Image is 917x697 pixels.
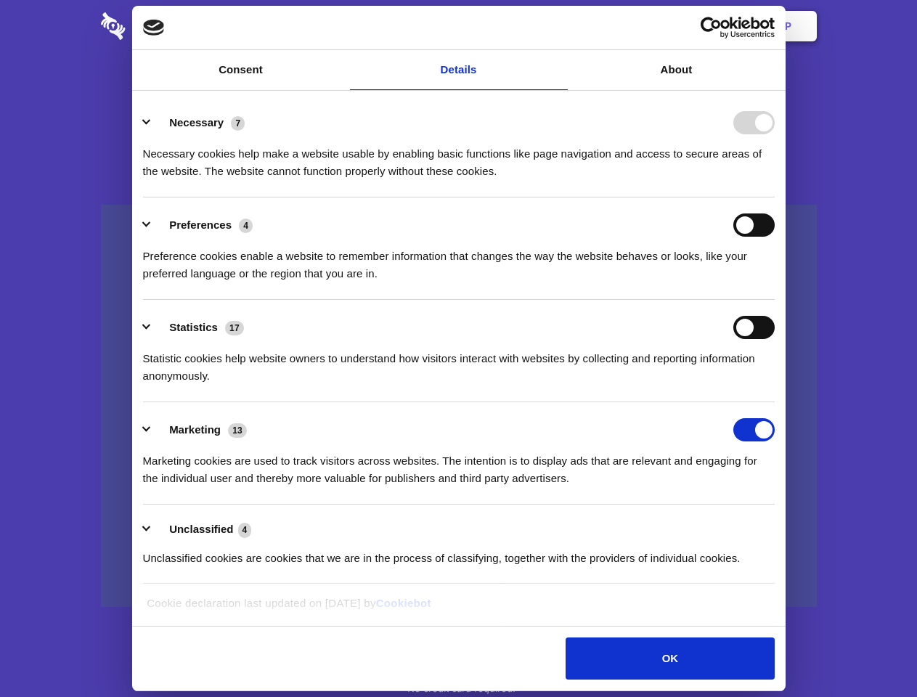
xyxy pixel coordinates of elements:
div: Preference cookies enable a website to remember information that changes the way the website beha... [143,237,775,282]
div: Cookie declaration last updated on [DATE] by [136,595,781,623]
label: Preferences [169,219,232,231]
span: 7 [231,116,245,131]
label: Necessary [169,116,224,129]
iframe: Drift Widget Chat Controller [844,624,900,680]
img: logo-wordmark-white-trans-d4663122ce5f474addd5e946df7df03e33cb6a1c49d2221995e7729f52c070b2.svg [101,12,225,40]
img: logo [143,20,165,36]
button: Preferences (4) [143,213,262,237]
div: Statistic cookies help website owners to understand how visitors interact with websites by collec... [143,339,775,385]
button: Unclassified (4) [143,521,261,539]
span: 4 [239,219,253,233]
button: OK [566,637,774,680]
a: Usercentrics Cookiebot - opens in a new window [648,17,775,38]
a: Pricing [426,4,489,49]
span: 4 [238,523,252,537]
a: Cookiebot [376,597,431,609]
a: Wistia video thumbnail [101,205,817,608]
span: 13 [228,423,247,438]
a: About [568,50,786,90]
div: Necessary cookies help make a website usable by enabling basic functions like page navigation and... [143,134,775,180]
h4: Auto-redaction of sensitive data, encrypted data sharing and self-destructing private chats. Shar... [101,132,817,180]
div: Marketing cookies are used to track visitors across websites. The intention is to display ads tha... [143,441,775,487]
a: Contact [589,4,656,49]
span: 17 [225,321,244,335]
label: Marketing [169,423,221,436]
h1: Eliminate Slack Data Loss. [101,65,817,118]
label: Statistics [169,321,218,333]
a: Consent [132,50,350,90]
div: Unclassified cookies are cookies that we are in the process of classifying, together with the pro... [143,539,775,567]
button: Statistics (17) [143,316,253,339]
button: Marketing (13) [143,418,256,441]
a: Details [350,50,568,90]
button: Necessary (7) [143,111,254,134]
a: Login [659,4,722,49]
